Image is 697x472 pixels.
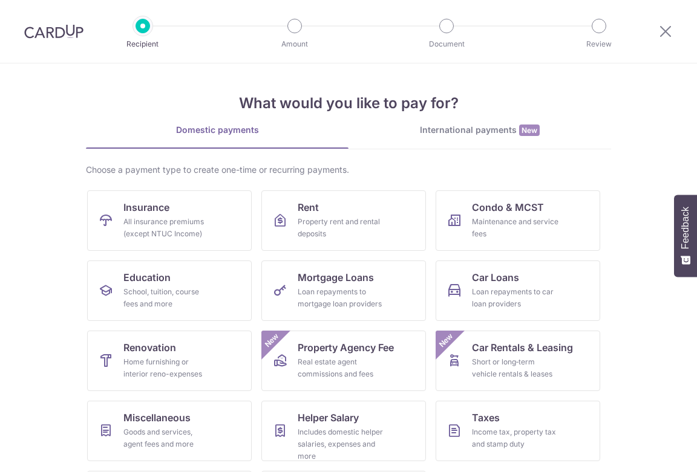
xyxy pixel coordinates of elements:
span: Condo & MCST [472,200,544,215]
div: Maintenance and service fees [472,216,559,240]
button: Feedback - Show survey [674,195,697,277]
span: Property Agency Fee [298,340,394,355]
span: New [519,124,540,136]
span: Renovation [123,340,176,355]
div: Loan repayments to car loan providers [472,286,559,310]
span: Car Rentals & Leasing [472,340,573,355]
a: TaxesIncome tax, property tax and stamp duty [436,401,600,461]
p: Review [554,38,644,50]
div: All insurance premiums (except NTUC Income) [123,216,211,240]
img: CardUp [24,24,83,39]
div: Choose a payment type to create one-time or recurring payments. [86,164,611,176]
p: Document [402,38,491,50]
a: EducationSchool, tuition, course fees and more [87,260,252,321]
div: Loan repayments to mortgage loan providers [298,286,385,310]
div: Includes domestic helper salaries, expenses and more [298,426,385,462]
h4: What would you like to pay for? [86,92,611,114]
span: New [436,331,456,351]
a: Car Rentals & LeasingShort or long‑term vehicle rentals & leasesNew [436,331,600,391]
p: Amount [250,38,339,50]
span: Taxes [472,410,500,425]
a: Property Agency FeeReal estate agent commissions and feesNew [261,331,426,391]
a: Helper SalaryIncludes domestic helper salaries, expenses and more [261,401,426,461]
a: Car LoansLoan repayments to car loan providers [436,260,600,321]
div: Real estate agent commissions and fees [298,356,385,380]
div: School, tuition, course fees and more [123,286,211,310]
span: Feedback [680,207,691,249]
a: MiscellaneousGoods and services, agent fees and more [87,401,252,461]
a: RentProperty rent and rental deposits [261,190,426,251]
span: Insurance [123,200,169,215]
a: Condo & MCSTMaintenance and service fees [436,190,600,251]
p: Recipient [98,38,188,50]
div: Domestic payments [86,124,348,136]
div: Short or long‑term vehicle rentals & leases [472,356,559,380]
span: Car Loans [472,270,519,285]
div: Goods and services, agent fees and more [123,426,211,450]
div: Home furnishing or interior reno-expenses [123,356,211,380]
a: InsuranceAll insurance premiums (except NTUC Income) [87,190,252,251]
div: Property rent and rental deposits [298,216,385,240]
a: RenovationHome furnishing or interior reno-expenses [87,331,252,391]
span: Mortgage Loans [298,270,374,285]
div: International payments [348,124,611,137]
div: Income tax, property tax and stamp duty [472,426,559,450]
a: Mortgage LoansLoan repayments to mortgage loan providers [261,260,426,321]
span: Helper Salary [298,410,359,425]
span: Rent [298,200,319,215]
span: New [262,331,282,351]
span: Miscellaneous [123,410,191,425]
span: Education [123,270,171,285]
